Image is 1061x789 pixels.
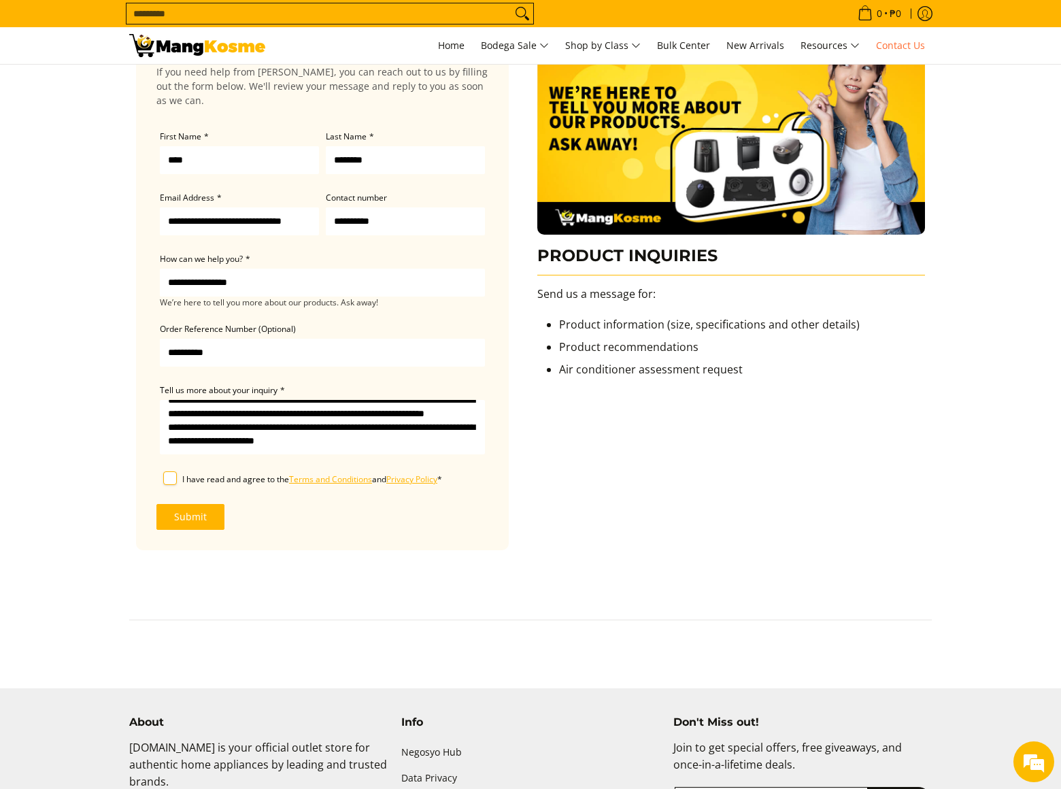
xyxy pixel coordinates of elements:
li: Product information (size, specifications and other details) [559,316,925,339]
span: Bulk Center [657,39,710,52]
a: New Arrivals [720,27,791,64]
div: Chat with us now [71,76,229,94]
small: We’re here to tell you more about our products. Ask away! [160,299,485,306]
span: Shop by Class [565,37,641,54]
textarea: Type your message and hit 'Enter' [7,371,259,419]
button: Search [511,3,533,24]
span: 0 [875,9,884,18]
span: Resources [801,37,860,54]
a: Bulk Center [650,27,717,64]
a: Bodega Sale [474,27,556,64]
span: ₱0 [888,9,903,18]
span: Contact Us [876,39,925,52]
p: Join to get special offers, free giveaways, and once-in-a-lifetime deals. [673,739,932,787]
div: Minimize live chat window [223,7,256,39]
a: Contact Us [869,27,932,64]
span: • [854,6,905,21]
span: I have read and agree to the and [182,473,437,485]
span: First Name [160,131,201,142]
span: We're online! [79,171,188,309]
h4: About [129,716,388,729]
h4: Don't Miss out! [673,716,932,729]
span: How can we help you? [160,253,243,265]
h4: Info [401,716,660,729]
a: Negosyo Hub [401,739,660,765]
span: Contact number [326,192,387,203]
span: Home [438,39,465,52]
p: If you need help from [PERSON_NAME], you can reach out to us by filling out the form below. We'll... [156,65,488,107]
a: Shop by Class [558,27,647,64]
nav: Main Menu [279,27,932,64]
span: Last Name [326,131,367,142]
span: New Arrivals [726,39,784,52]
a: Home [431,27,471,64]
span: Tell us more about your inquiry [160,384,277,396]
h3: PRODUCT INQUIRIES [537,246,925,276]
span: Order Reference Number (Optional) [160,323,296,335]
span: Bodega Sale [481,37,549,54]
li: Product recommendations [559,339,925,361]
p: Send us a message for: [537,286,925,316]
img: Contact Us Today! l Mang Kosme - Home Appliance Warehouse Sale [129,34,265,57]
a: Terms and Conditions [289,473,372,485]
button: Submit [156,504,224,530]
li: Air conditioner assessment request [559,361,925,384]
a: Privacy Policy [386,473,437,485]
a: Resources [794,27,866,64]
span: Email Address [160,192,214,203]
